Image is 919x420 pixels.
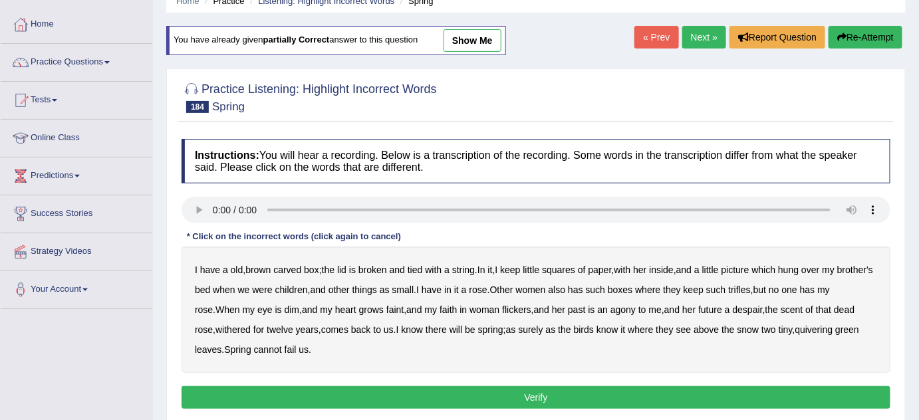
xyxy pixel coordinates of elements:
b: future [698,304,722,315]
b: children [275,284,308,295]
b: a [223,264,228,275]
b: and [311,284,326,295]
b: my [817,284,830,295]
b: When [215,304,240,315]
span: 184 [186,101,209,113]
div: , ; . , , , , . . , . , , , , , , , . ; , . . [182,247,890,373]
b: woman [469,304,499,315]
a: Next » [682,26,726,49]
b: it [621,324,626,335]
b: be [465,324,475,335]
b: we [238,284,250,295]
b: and [534,304,549,315]
b: they [663,284,680,295]
b: withered [215,324,251,335]
a: Practice Questions [1,44,152,77]
b: her [633,264,646,275]
b: bed [195,284,210,295]
b: fail [285,344,297,355]
b: as [546,324,556,335]
b: faint [386,304,404,315]
b: which [752,264,776,275]
b: a [444,264,450,275]
button: Report Question [729,26,825,49]
b: hung [778,264,799,275]
b: it [488,264,493,275]
b: have [200,264,220,275]
div: You have already given answer to this question [166,26,506,55]
b: where [628,324,653,335]
b: spring [478,324,503,335]
b: scent [781,304,803,315]
b: I [416,284,419,295]
a: Home [1,6,152,39]
b: old [231,264,243,275]
b: in [460,304,467,315]
b: carved [273,264,301,275]
b: dim [285,304,300,315]
b: see [676,324,692,335]
b: an [598,304,608,315]
b: Spring [224,344,251,355]
b: snow [737,324,759,335]
b: and [406,304,422,315]
b: know [596,324,618,335]
b: has [800,284,815,295]
b: of [806,304,814,315]
b: there [426,324,447,335]
b: the [558,324,571,335]
b: keep [684,284,704,295]
b: in [444,284,452,295]
b: Instructions: [195,150,259,161]
b: were [252,284,272,295]
b: when [213,284,235,295]
b: box [304,264,319,275]
b: cannot [254,344,282,355]
b: grows [359,304,384,315]
b: past [568,304,585,315]
a: Success Stories [1,195,152,229]
b: dead [834,304,854,315]
b: women [516,284,546,295]
b: string [452,264,475,275]
b: that [816,304,831,315]
b: with [425,264,442,275]
b: paper [589,264,612,275]
a: « Prev [634,26,678,49]
b: no [769,284,779,295]
b: it [454,284,459,295]
b: years [296,324,319,335]
b: a [461,284,467,295]
b: partially correct [263,35,330,45]
b: is [349,264,356,275]
b: leaves [195,344,221,355]
b: twelve [267,324,293,335]
b: Other [490,284,513,295]
b: little [702,264,719,275]
b: of [578,264,586,275]
a: show me [444,29,501,52]
b: quivering [795,324,833,335]
div: * Click on the incorrect words (click again to cancel) [182,230,406,243]
b: and [676,264,692,275]
b: to [373,324,381,335]
button: Re-Attempt [829,26,902,49]
b: have [422,284,442,295]
b: In [477,264,485,275]
b: and [390,264,405,275]
b: eye [257,304,273,315]
b: flickers [502,304,531,315]
b: us [384,324,394,335]
a: Strategy Videos [1,233,152,266]
b: us [299,344,309,355]
b: surely [518,324,543,335]
b: my [320,304,332,315]
b: my [243,304,255,315]
a: Predictions [1,157,152,191]
b: trifles [728,284,750,295]
b: such [706,284,726,295]
b: keep [500,264,520,275]
b: is [589,304,595,315]
b: will [450,324,462,335]
b: has [568,284,583,295]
